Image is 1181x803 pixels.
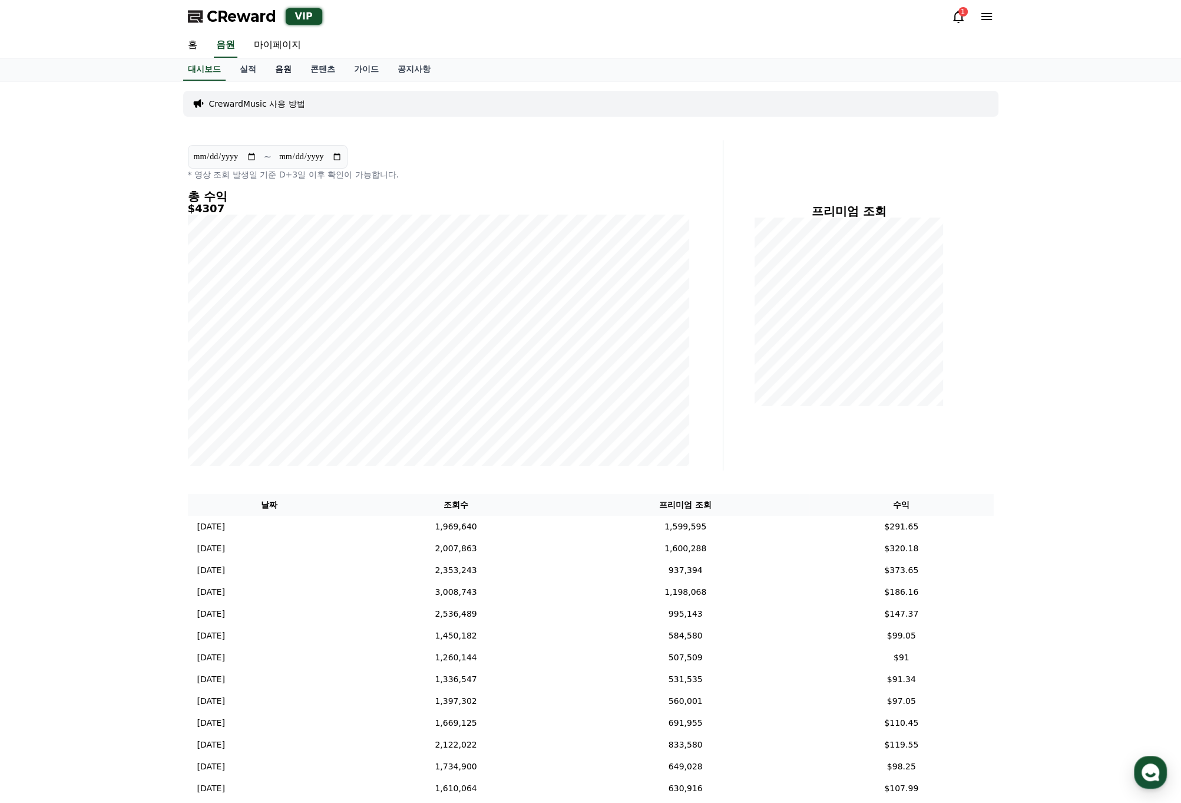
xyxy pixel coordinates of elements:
[188,7,276,26] a: CReward
[197,630,225,642] p: [DATE]
[197,542,225,555] p: [DATE]
[188,494,350,516] th: 날짜
[4,374,78,403] a: 홈
[809,756,994,778] td: $98.25
[562,778,809,799] td: 630,916
[188,190,690,203] h4: 총 수익
[562,603,809,625] td: 995,143
[264,150,272,164] p: ~
[350,647,561,669] td: 1,260,144
[958,7,968,17] div: 1
[345,58,388,81] a: 가이드
[350,778,561,799] td: 1,610,064
[562,712,809,734] td: 691,955
[562,756,809,778] td: 649,028
[350,756,561,778] td: 1,734,900
[350,560,561,581] td: 2,353,243
[197,564,225,577] p: [DATE]
[197,608,225,620] p: [DATE]
[197,717,225,729] p: [DATE]
[562,669,809,690] td: 531,535
[197,695,225,707] p: [DATE]
[562,647,809,669] td: 507,509
[350,712,561,734] td: 1,669,125
[350,603,561,625] td: 2,536,489
[350,581,561,603] td: 3,008,743
[562,625,809,647] td: 584,580
[809,494,994,516] th: 수익
[266,58,301,81] a: 음원
[562,516,809,538] td: 1,599,595
[809,669,994,690] td: $91.34
[809,690,994,712] td: $97.05
[350,690,561,712] td: 1,397,302
[207,7,276,26] span: CReward
[562,494,809,516] th: 프리미엄 조회
[350,625,561,647] td: 1,450,182
[209,98,305,110] a: CrewardMusic 사용 방법
[197,782,225,795] p: [DATE]
[37,391,44,401] span: 홈
[78,374,152,403] a: 대화
[951,9,965,24] a: 1
[809,734,994,756] td: $119.55
[197,761,225,773] p: [DATE]
[197,521,225,533] p: [DATE]
[809,516,994,538] td: $291.65
[809,581,994,603] td: $186.16
[197,673,225,686] p: [DATE]
[188,203,690,215] h5: $4307
[350,494,561,516] th: 조회수
[197,739,225,751] p: [DATE]
[562,734,809,756] td: 833,580
[388,58,440,81] a: 공지사항
[197,586,225,598] p: [DATE]
[286,8,322,25] div: VIP
[350,538,561,560] td: 2,007,863
[214,33,237,58] a: 음원
[809,603,994,625] td: $147.37
[809,712,994,734] td: $110.45
[182,391,196,401] span: 설정
[562,560,809,581] td: 937,394
[809,778,994,799] td: $107.99
[244,33,310,58] a: 마이페이지
[809,538,994,560] td: $320.18
[183,58,226,81] a: 대시보드
[178,33,207,58] a: 홈
[108,392,122,401] span: 대화
[733,205,965,218] h4: 프리미엄 조회
[350,734,561,756] td: 2,122,022
[809,560,994,581] td: $373.65
[301,58,345,81] a: 콘텐츠
[197,651,225,664] p: [DATE]
[152,374,226,403] a: 설정
[562,581,809,603] td: 1,198,068
[562,538,809,560] td: 1,600,288
[562,690,809,712] td: 560,001
[188,169,690,180] p: * 영상 조회 발생일 기준 D+3일 이후 확인이 가능합니다.
[350,669,561,690] td: 1,336,547
[230,58,266,81] a: 실적
[809,647,994,669] td: $91
[809,625,994,647] td: $99.05
[350,516,561,538] td: 1,969,640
